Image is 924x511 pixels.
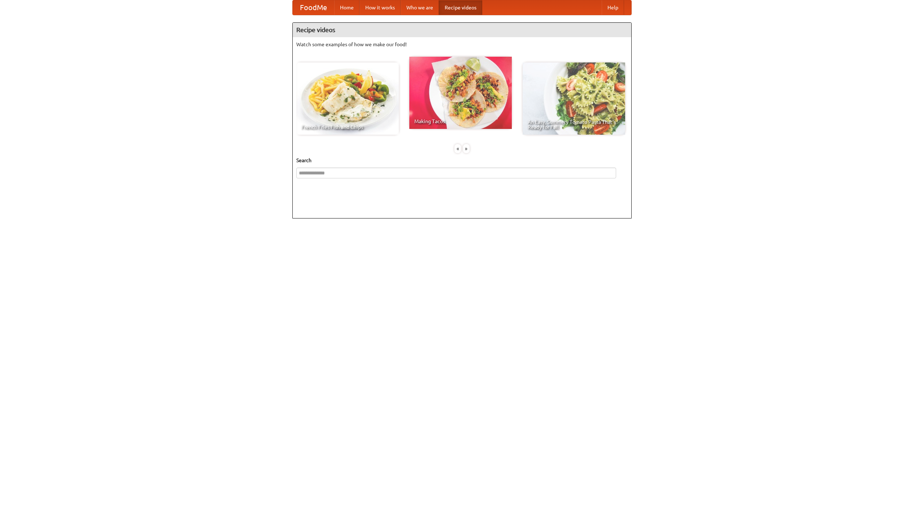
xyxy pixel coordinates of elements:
[409,57,512,129] a: Making Tacos
[301,125,394,130] span: French Fries Fish and Chips
[296,41,628,48] p: Watch some examples of how we make our food!
[296,62,399,135] a: French Fries Fish and Chips
[334,0,359,15] a: Home
[454,144,461,153] div: «
[439,0,482,15] a: Recipe videos
[296,157,628,164] h5: Search
[463,144,470,153] div: »
[414,119,507,124] span: Making Tacos
[293,23,631,37] h4: Recipe videos
[528,120,620,130] span: An Easy, Summery Tomato Pasta That's Ready for Fall
[523,62,625,135] a: An Easy, Summery Tomato Pasta That's Ready for Fall
[359,0,401,15] a: How it works
[293,0,334,15] a: FoodMe
[401,0,439,15] a: Who we are
[602,0,624,15] a: Help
